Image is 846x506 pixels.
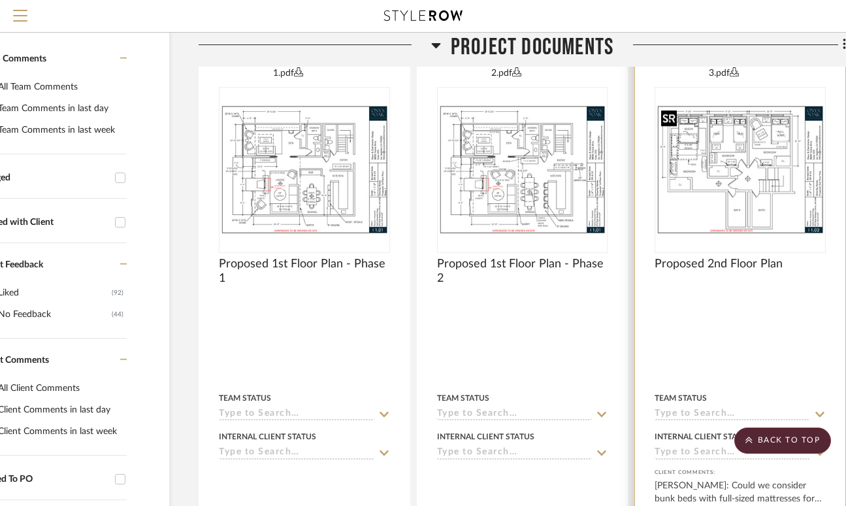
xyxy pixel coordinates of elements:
img: Proposed 1st Floor Plan - Phase 1 [220,105,389,235]
div: Internal Client Status [219,431,316,443]
button: Meadow M...idence 2.pdf [465,53,547,80]
div: Team Status [437,392,489,404]
span: Project Documents [451,33,613,61]
div: (44) [112,304,123,325]
div: 0 [655,88,825,252]
scroll-to-top-button: BACK TO TOP [734,428,831,454]
img: Proposed 1st Floor Plan - Phase 2 [438,105,607,235]
div: 0 [220,88,389,252]
span: Proposed 1st Floor Plan - Phase 2 [437,257,608,286]
span: Proposed 2nd Floor Plan [655,257,783,271]
div: Internal Client Status [437,431,534,443]
input: Type to Search… [655,409,810,421]
div: [PERSON_NAME]: Could we consider bunk beds with full-sized mattresses for the right bedroom? Or i... [655,479,826,505]
input: Type to Search… [437,447,593,460]
span: Proposed 1st Floor Plan - Phase 1 [219,257,390,286]
input: Type to Search… [219,409,374,421]
div: Team Status [655,392,707,404]
input: Type to Search… [437,409,593,421]
input: Type to Search… [219,447,374,460]
div: Team Status [219,392,271,404]
button: Meadow M...idence 3.pdf [683,53,765,80]
div: Internal Client Status [655,431,752,443]
img: Proposed 2nd Floor Plan [656,105,824,235]
div: (92) [112,282,123,303]
input: Type to Search… [655,447,810,460]
div: 0 [438,88,608,252]
button: Meadow M...idence 1.pdf [247,53,329,80]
